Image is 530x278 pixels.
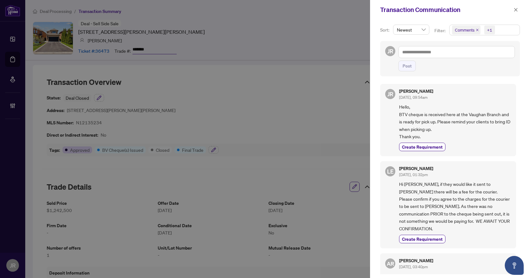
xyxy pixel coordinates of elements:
span: Create Requirement [402,144,443,150]
div: +1 [487,27,492,33]
span: [DATE], 09:54am [399,95,427,100]
h5: [PERSON_NAME] [399,258,433,263]
span: [DATE], 03:40pm [399,264,428,269]
h5: [PERSON_NAME] [399,166,433,171]
button: Create Requirement [399,235,445,243]
button: Post [398,61,416,71]
span: JR [387,90,393,98]
button: Create Requirement [399,143,445,151]
span: Hi [PERSON_NAME], if they would like it sent to [PERSON_NAME] there will be a fee for the courier... [399,180,511,232]
span: Newest [397,25,426,34]
span: AR [386,259,394,268]
span: [DATE], 01:32pm [399,172,428,177]
p: Filter: [434,27,446,34]
div: Transaction Communication [380,5,512,15]
span: JR [387,47,393,56]
span: Comments [452,26,480,34]
span: close [514,8,518,12]
h5: [PERSON_NAME] [399,89,433,93]
button: Open asap [505,256,524,275]
span: Create Requirement [402,236,443,242]
p: Sort: [380,27,391,33]
span: Hello, BTV cheque is received here at the Vaughan Branch and is ready for pick up. Please remind ... [399,103,511,140]
span: Comments [455,27,474,33]
span: LE [387,167,394,176]
span: close [476,28,479,32]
